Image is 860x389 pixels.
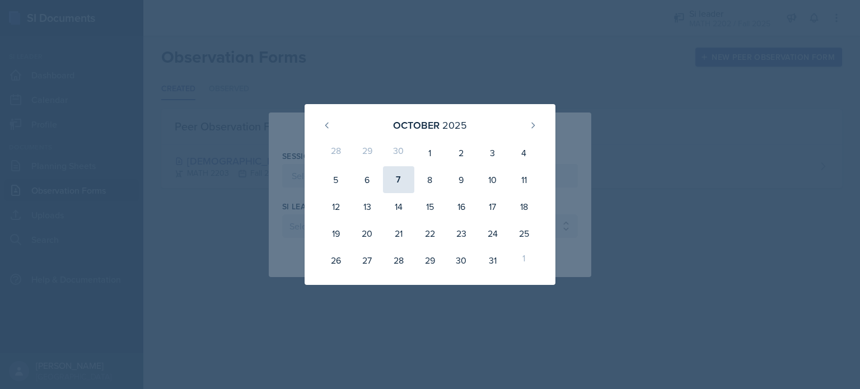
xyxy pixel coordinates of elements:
div: 2025 [442,118,467,133]
div: 31 [477,247,508,274]
div: 30 [383,139,414,166]
div: October [393,118,440,133]
div: 20 [352,220,383,247]
div: 17 [477,193,508,220]
div: 5 [320,166,352,193]
div: 19 [320,220,352,247]
div: 24 [477,220,508,247]
div: 18 [508,193,540,220]
div: 9 [446,166,477,193]
div: 23 [446,220,477,247]
div: 27 [352,247,383,274]
div: 15 [414,193,446,220]
div: 10 [477,166,508,193]
div: 12 [320,193,352,220]
div: 4 [508,139,540,166]
div: 13 [352,193,383,220]
div: 14 [383,193,414,220]
div: 29 [414,247,446,274]
div: 8 [414,166,446,193]
div: 28 [320,139,352,166]
div: 25 [508,220,540,247]
div: 1 [414,139,446,166]
div: 28 [383,247,414,274]
div: 2 [446,139,477,166]
div: 3 [477,139,508,166]
div: 21 [383,220,414,247]
div: 16 [446,193,477,220]
div: 29 [352,139,383,166]
div: 6 [352,166,383,193]
div: 26 [320,247,352,274]
div: 7 [383,166,414,193]
div: 22 [414,220,446,247]
div: 11 [508,166,540,193]
div: 1 [508,247,540,274]
div: 30 [446,247,477,274]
